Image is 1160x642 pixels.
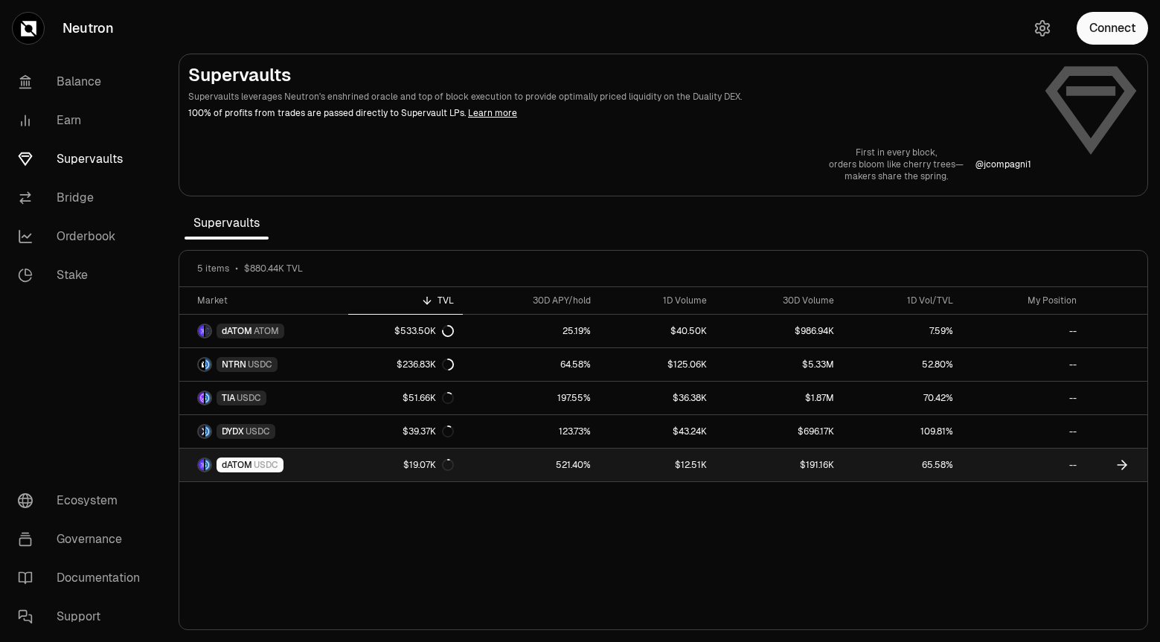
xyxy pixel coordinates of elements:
div: My Position [971,295,1077,306]
a: -- [962,415,1086,448]
a: -- [962,348,1086,381]
a: Stake [6,256,161,295]
a: $5.33M [716,348,843,381]
img: TIA Logo [199,392,204,404]
a: Bridge [6,179,161,217]
a: $191.16K [716,449,843,481]
p: makers share the spring. [829,170,964,182]
img: USDC Logo [205,392,211,404]
a: Supervaults [6,140,161,179]
a: $986.94K [716,315,843,347]
a: 109.81% [843,415,962,448]
img: dATOM Logo [199,325,204,337]
span: USDC [237,392,261,404]
a: 65.58% [843,449,962,481]
div: $51.66K [403,392,454,404]
span: TIA [222,392,235,404]
a: 123.73% [463,415,600,448]
div: 1D Vol/TVL [852,295,953,306]
span: dATOM [222,325,252,337]
span: USDC [254,459,278,471]
img: NTRN Logo [199,359,204,370]
a: Orderbook [6,217,161,256]
span: Supervaults [185,208,269,238]
div: $19.07K [403,459,454,471]
a: Support [6,597,161,636]
a: First in every block,orders bloom like cherry trees—makers share the spring. [829,147,964,182]
p: orders bloom like cherry trees— [829,158,964,170]
a: 70.42% [843,382,962,414]
div: $39.37K [403,426,454,437]
p: Supervaults leverages Neutron's enshrined oracle and top of block execution to provide optimally ... [188,90,1031,103]
img: dATOM Logo [199,459,204,471]
a: $1.87M [716,382,843,414]
span: NTRN [222,359,246,370]
a: dATOM LogoUSDC LogodATOMUSDC [179,449,348,481]
img: ATOM Logo [205,325,211,337]
a: 7.59% [843,315,962,347]
a: $51.66K [348,382,463,414]
a: $236.83K [348,348,463,381]
a: Documentation [6,559,161,597]
a: $36.38K [600,382,716,414]
div: $533.50K [394,325,454,337]
a: DYDX LogoUSDC LogoDYDXUSDC [179,415,348,448]
a: NTRN LogoUSDC LogoNTRNUSDC [179,348,348,381]
a: 52.80% [843,348,962,381]
div: 30D APY/hold [472,295,591,306]
a: 521.40% [463,449,600,481]
a: Governance [6,520,161,559]
a: TIA LogoUSDC LogoTIAUSDC [179,382,348,414]
span: $880.44K TVL [244,263,303,275]
p: @ jcompagni1 [975,158,1031,170]
a: -- [962,449,1086,481]
div: 30D Volume [725,295,834,306]
div: Market [197,295,339,306]
a: 64.58% [463,348,600,381]
a: Balance [6,62,161,101]
a: $533.50K [348,315,463,347]
span: dATOM [222,459,252,471]
div: TVL [357,295,454,306]
a: dATOM LogoATOM LogodATOMATOM [179,315,348,347]
a: Earn [6,101,161,140]
a: $43.24K [600,415,716,448]
img: USDC Logo [205,359,211,370]
p: First in every block, [829,147,964,158]
p: 100% of profits from trades are passed directly to Supervault LPs. [188,106,1031,120]
span: ATOM [254,325,279,337]
h2: Supervaults [188,63,1031,87]
span: USDC [246,426,270,437]
span: DYDX [222,426,244,437]
div: 1D Volume [609,295,707,306]
a: $696.17K [716,415,843,448]
a: @jcompagni1 [975,158,1031,170]
a: $40.50K [600,315,716,347]
a: -- [962,315,1086,347]
a: $125.06K [600,348,716,381]
div: $236.83K [397,359,454,370]
button: Connect [1077,12,1148,45]
a: 25.19% [463,315,600,347]
img: USDC Logo [205,459,211,471]
a: $39.37K [348,415,463,448]
a: Ecosystem [6,481,161,520]
a: Learn more [468,107,517,119]
img: DYDX Logo [199,426,204,437]
a: 197.55% [463,382,600,414]
img: USDC Logo [205,426,211,437]
span: 5 items [197,263,229,275]
a: -- [962,382,1086,414]
a: $19.07K [348,449,463,481]
span: USDC [248,359,272,370]
a: $12.51K [600,449,716,481]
